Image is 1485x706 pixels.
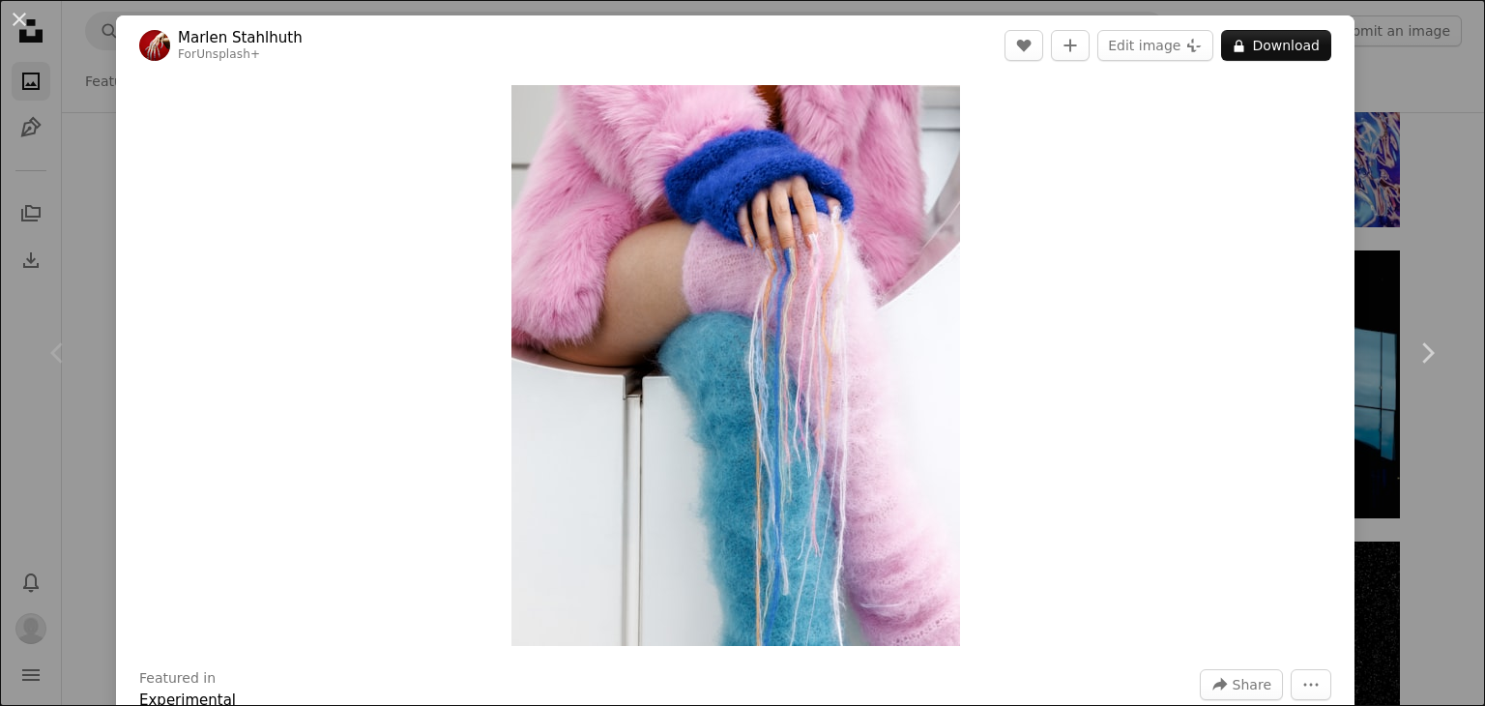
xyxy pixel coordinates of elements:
span: Share [1233,670,1271,699]
a: Next [1369,260,1485,446]
button: Zoom in on this image [511,85,960,646]
button: Download [1221,30,1331,61]
img: Person wearing pink fur coat and blue leg warmers. [511,85,960,646]
button: More Actions [1291,669,1331,700]
a: Marlen Stahlhuth [178,28,303,47]
h3: Featured in [139,669,216,689]
a: Unsplash+ [196,47,260,61]
div: For [178,47,303,63]
button: Share this image [1200,669,1283,700]
button: Like [1005,30,1043,61]
button: Add to Collection [1051,30,1090,61]
img: Go to Marlen Stahlhuth's profile [139,30,170,61]
button: Edit image [1097,30,1213,61]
